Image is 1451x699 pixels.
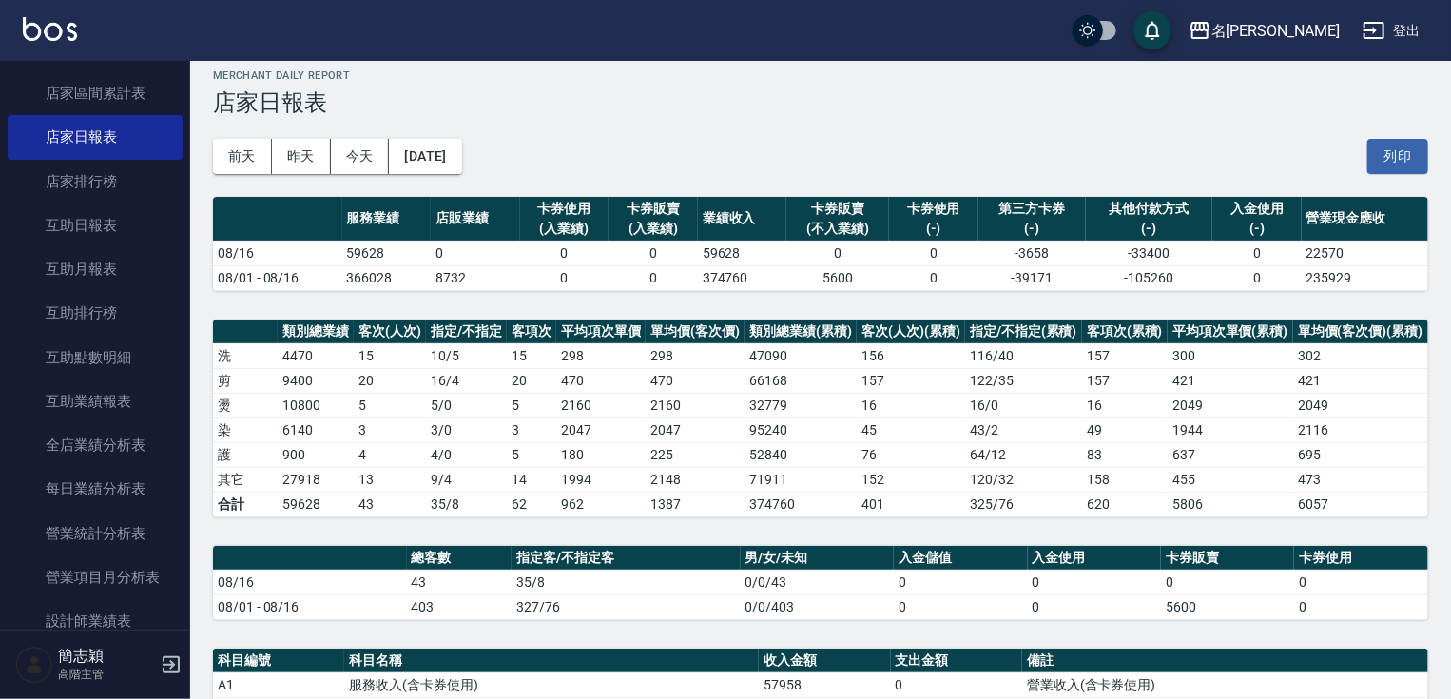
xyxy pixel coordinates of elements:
th: 備註 [1022,649,1428,673]
td: 燙 [213,393,278,417]
a: 全店業績分析表 [8,423,183,467]
button: 昨天 [272,139,331,174]
td: 4 / 0 [426,442,507,467]
div: 第三方卡券 [983,199,1081,219]
td: 116 / 40 [965,343,1082,368]
td: 0/0/403 [741,594,895,619]
div: (-) [983,219,1081,239]
a: 互助日報表 [8,204,183,247]
td: 6140 [278,417,354,442]
td: 473 [1293,467,1428,492]
td: 71911 [745,467,857,492]
h2: Merchant Daily Report [213,69,1428,82]
td: 0 [1028,570,1161,594]
td: 洗 [213,343,278,368]
td: 374760 [745,492,857,516]
td: 護 [213,442,278,467]
th: 單均價(客次價)(累積) [1293,320,1428,344]
div: 卡券販賣 [791,199,884,219]
a: 店家區間累計表 [8,71,183,115]
td: 0 [609,265,698,290]
td: 401 [857,492,965,516]
td: 5600 [1161,594,1294,619]
td: 0 [520,265,609,290]
th: 業績收入 [698,197,787,242]
th: 科目編號 [213,649,344,673]
td: 298 [646,343,745,368]
td: 13 [354,467,426,492]
td: 962 [556,492,646,516]
td: -105260 [1086,265,1212,290]
th: 服務業績 [342,197,432,242]
td: 1387 [646,492,745,516]
td: 5600 [786,265,889,290]
td: 455 [1168,467,1293,492]
th: 指定/不指定(累積) [965,320,1082,344]
td: 08/01 - 08/16 [213,594,407,619]
button: save [1133,11,1171,49]
td: 08/16 [213,241,342,265]
button: 登出 [1355,13,1428,49]
th: 類別總業績 [278,320,354,344]
td: 0 [1294,570,1428,594]
td: 637 [1168,442,1293,467]
button: [DATE] [389,139,461,174]
td: 366028 [342,265,432,290]
td: 15 [507,343,556,368]
td: 合計 [213,492,278,516]
td: 其它 [213,467,278,492]
td: 403 [407,594,513,619]
div: (-) [1091,219,1208,239]
td: 3 [507,417,556,442]
td: 0 [894,570,1027,594]
td: 20 [354,368,426,393]
th: 營業現金應收 [1302,197,1428,242]
a: 每日業績分析表 [8,467,183,511]
td: 52840 [745,442,857,467]
td: 27918 [278,467,354,492]
td: 59628 [342,241,432,265]
th: 店販業績 [431,197,520,242]
td: 43 [354,492,426,516]
td: 152 [857,467,965,492]
td: 62 [507,492,556,516]
td: 0 [1294,594,1428,619]
div: 卡券使用 [525,199,605,219]
td: 43 / 2 [965,417,1082,442]
td: 300 [1168,343,1293,368]
td: 470 [556,368,646,393]
td: 43 [407,570,513,594]
td: 5 [507,442,556,467]
td: 35/8 [512,570,740,594]
td: 0 [889,241,978,265]
td: 9400 [278,368,354,393]
td: 營業收入(含卡券使用) [1022,672,1428,697]
div: (-) [894,219,974,239]
th: 客項次(累積) [1082,320,1168,344]
td: 3 / 0 [426,417,507,442]
th: 平均項次單價(累積) [1168,320,1293,344]
td: 08/01 - 08/16 [213,265,342,290]
td: 5 / 0 [426,393,507,417]
td: 08/16 [213,570,407,594]
td: 374760 [698,265,787,290]
td: 470 [646,368,745,393]
td: 421 [1168,368,1293,393]
td: 620 [1082,492,1168,516]
td: 5 [354,393,426,417]
td: 59628 [698,241,787,265]
td: 32779 [745,393,857,417]
td: 95240 [745,417,857,442]
td: 2049 [1168,393,1293,417]
td: 45 [857,417,965,442]
td: 325/76 [965,492,1082,516]
td: 298 [556,343,646,368]
td: 47090 [745,343,857,368]
a: 店家排行榜 [8,160,183,204]
td: 235929 [1302,265,1428,290]
img: Logo [23,17,77,41]
td: 10 / 5 [426,343,507,368]
td: 0 [894,594,1027,619]
td: 2116 [1293,417,1428,442]
td: 59628 [278,492,354,516]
